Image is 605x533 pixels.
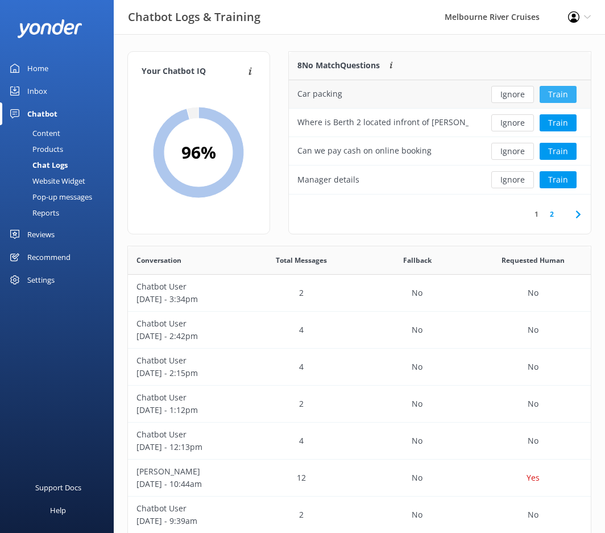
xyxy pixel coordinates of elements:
p: No [412,361,422,373]
p: Chatbot User [136,502,235,515]
h2: 96 % [181,139,216,166]
div: row [289,80,591,109]
button: Train [540,143,577,160]
p: [DATE] - 2:15pm [136,367,235,379]
div: Car packing [297,88,342,100]
p: [PERSON_NAME] [136,465,235,478]
div: row [128,275,591,312]
p: No [412,287,422,299]
a: Content [7,125,114,141]
span: Requested Human [502,255,565,266]
div: row [289,109,591,137]
div: Chat Logs [7,157,68,173]
span: Total Messages [276,255,327,266]
div: Inbox [27,80,47,102]
div: Reports [7,205,59,221]
div: Manager details [297,173,359,186]
p: Chatbot User [136,354,235,367]
p: No [528,361,538,373]
div: row [128,386,591,423]
button: Ignore [491,143,534,160]
p: [DATE] - 10:44am [136,478,235,490]
div: Can we pay cash on online booking [297,144,432,157]
h4: Your Chatbot IQ [142,65,245,78]
div: Support Docs [35,476,81,499]
p: No [528,435,538,447]
p: No [528,398,538,410]
p: 12 [297,472,306,484]
div: Help [50,499,66,522]
a: Website Widget [7,173,114,189]
button: Ignore [491,86,534,103]
img: yonder-white-logo.png [17,19,82,38]
p: No [412,324,422,336]
button: Train [540,171,577,188]
div: row [289,166,591,194]
div: Website Widget [7,173,85,189]
p: 4 [299,361,304,373]
div: row [128,349,591,386]
span: Conversation [136,255,181,266]
p: No [412,472,422,484]
div: Chatbot [27,102,57,125]
p: [DATE] - 3:34pm [136,293,235,305]
div: row [128,460,591,497]
div: Home [27,57,48,80]
p: [DATE] - 2:42pm [136,330,235,342]
h3: Chatbot Logs & Training [128,8,260,26]
p: [DATE] - 9:39am [136,515,235,527]
p: 4 [299,435,304,447]
div: Reviews [27,223,55,246]
p: 4 [299,324,304,336]
p: No [412,435,422,447]
div: Pop-up messages [7,189,92,205]
button: Train [540,86,577,103]
span: Fallback [403,255,432,266]
a: 2 [544,209,560,220]
div: Recommend [27,246,71,268]
a: Chat Logs [7,157,114,173]
p: No [412,398,422,410]
p: 2 [299,287,304,299]
button: Ignore [491,171,534,188]
p: [DATE] - 1:12pm [136,404,235,416]
p: Chatbot User [136,317,235,330]
div: row [128,423,591,460]
p: Chatbot User [136,280,235,293]
p: No [528,287,538,299]
p: 2 [299,398,304,410]
div: Products [7,141,63,157]
p: Yes [527,472,540,484]
p: [DATE] - 12:13pm [136,441,235,453]
a: Reports [7,205,114,221]
a: Products [7,141,114,157]
div: row [128,312,591,349]
button: Train [540,114,577,131]
button: Ignore [491,114,534,131]
div: grid [289,80,591,194]
p: Chatbot User [136,391,235,404]
p: 2 [299,509,304,521]
a: 1 [529,209,544,220]
div: Where is Berth 2 located infront of [PERSON_NAME][GEOGRAPHIC_DATA] [297,116,469,129]
p: 8 No Match Questions [297,59,380,72]
p: No [412,509,422,521]
p: Chatbot User [136,428,235,441]
p: No [528,324,538,336]
p: No [528,509,538,521]
div: Settings [27,268,55,291]
a: Pop-up messages [7,189,114,205]
div: row [289,137,591,166]
div: Content [7,125,60,141]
